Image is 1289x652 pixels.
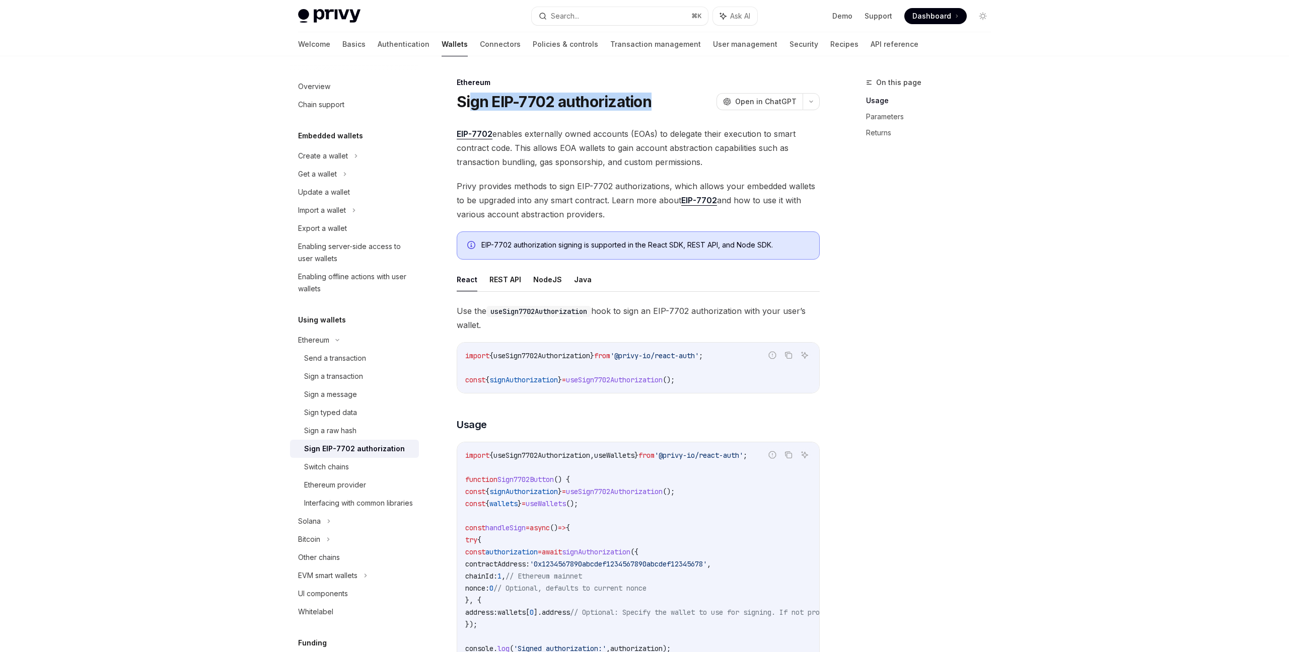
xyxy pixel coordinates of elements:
[699,351,703,360] span: ;
[465,535,477,544] span: try
[290,603,419,621] a: Whitelabel
[566,523,570,532] span: {
[634,451,638,460] span: }
[610,32,701,56] a: Transaction management
[465,523,485,532] span: const
[465,351,489,360] span: import
[497,475,554,484] span: Sign7702Button
[298,569,357,582] div: EVM smart wallets
[298,130,363,142] h5: Embedded wallets
[562,487,566,496] span: =
[530,559,707,568] span: '0x1234567890abcdef1234567890abcdef12345678'
[485,523,526,532] span: handleSign
[663,487,675,496] span: ();
[442,32,468,56] a: Wallets
[713,32,777,56] a: User management
[866,109,999,125] a: Parameters
[506,572,582,581] span: // Ethereum mainnet
[298,240,413,265] div: Enabling server-side access to user wallets
[485,487,489,496] span: {
[782,448,795,461] button: Copy the contents from the code block
[304,425,356,437] div: Sign a raw hash
[298,533,320,545] div: Bitcoin
[493,351,590,360] span: useSign7702Authorization
[290,585,419,603] a: UI components
[865,11,892,21] a: Support
[832,11,852,21] a: Demo
[290,237,419,268] a: Enabling server-side access to user wallets
[533,32,598,56] a: Policies & controls
[489,268,521,291] button: REST API
[518,499,522,508] span: }
[798,448,811,461] button: Ask AI
[594,451,634,460] span: useWallets
[304,388,357,400] div: Sign a message
[532,7,708,25] button: Search...⌘K
[558,375,562,384] span: }
[290,183,419,201] a: Update a wallet
[480,32,521,56] a: Connectors
[975,8,991,24] button: Toggle dark mode
[798,349,811,362] button: Ask AI
[493,451,590,460] span: useSign7702Authorization
[554,475,570,484] span: () {
[290,422,419,440] a: Sign a raw hash
[304,370,363,382] div: Sign a transaction
[594,351,610,360] span: from
[465,608,497,617] span: address:
[830,32,858,56] a: Recipes
[290,96,419,114] a: Chain support
[743,451,747,460] span: ;
[562,547,630,556] span: signAuthorization
[497,608,526,617] span: wallets
[304,497,413,509] div: Interfacing with common libraries
[298,80,330,93] div: Overview
[691,12,702,20] span: ⌘ K
[298,99,344,111] div: Chain support
[730,11,750,21] span: Ask AI
[378,32,429,56] a: Authentication
[304,461,349,473] div: Switch chains
[457,77,820,88] div: Ethereum
[298,637,327,649] h5: Funding
[465,596,481,605] span: }, {
[465,451,489,460] span: import
[707,559,711,568] span: ,
[298,551,340,563] div: Other chains
[298,271,413,295] div: Enabling offline actions with user wallets
[290,219,419,237] a: Export a wallet
[467,241,477,251] svg: Info
[290,403,419,422] a: Sign typed data
[290,268,419,298] a: Enabling offline actions with user wallets
[871,32,918,56] a: API reference
[298,334,329,346] div: Ethereum
[485,547,538,556] span: authorization
[790,32,818,56] a: Security
[485,499,489,508] span: {
[610,351,699,360] span: '@privy-io/react-auth'
[465,487,485,496] span: const
[558,523,566,532] span: =>
[590,351,594,360] span: }
[489,451,493,460] span: {
[566,499,578,508] span: ();
[530,608,534,617] span: 0
[542,608,570,617] span: address
[533,268,562,291] button: NodeJS
[574,268,592,291] button: Java
[766,349,779,362] button: Report incorrect code
[550,523,558,532] span: ()
[866,93,999,109] a: Usage
[570,608,969,617] span: // Optional: Specify the wallet to use for signing. If not provided, the first wallet will be used.
[457,129,492,139] a: EIP-7702
[298,9,361,23] img: light logo
[876,76,921,89] span: On this page
[298,588,348,600] div: UI components
[298,150,348,162] div: Create a wallet
[489,487,558,496] span: signAuthorization
[465,547,485,556] span: const
[735,97,797,107] span: Open in ChatGPT
[298,222,347,234] div: Export a wallet
[486,306,591,317] code: useSign7702Authorization
[655,451,743,460] span: '@privy-io/react-auth'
